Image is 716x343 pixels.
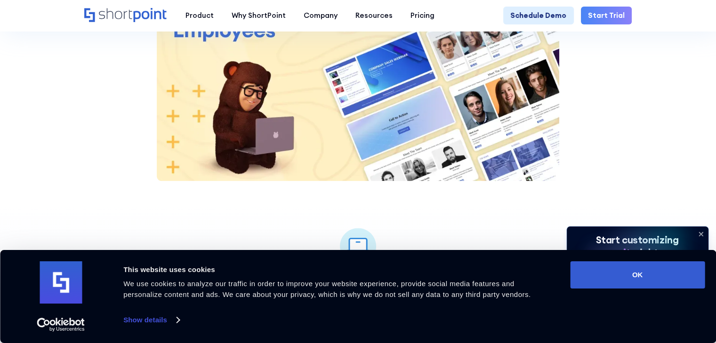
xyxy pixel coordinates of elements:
[177,7,223,24] a: Product
[185,10,214,21] div: Product
[232,10,286,21] div: Why ShortPoint
[503,7,573,24] a: Schedule Demo
[223,7,295,24] a: Why ShortPoint
[304,10,338,21] div: Company
[123,280,531,298] span: We use cookies to analyze our traffic in order to improve your website experience, provide social...
[20,318,102,332] a: Usercentrics Cookiebot - opens in a new window
[40,261,82,304] img: logo
[123,264,549,275] div: This website uses cookies
[295,7,346,24] a: Company
[123,313,179,327] a: Show details
[410,10,434,21] div: Pricing
[402,7,443,24] a: Pricing
[346,7,402,24] a: Resources
[581,7,632,24] a: Start Trial
[570,261,705,288] button: OK
[355,10,393,21] div: Resources
[84,8,168,23] a: Home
